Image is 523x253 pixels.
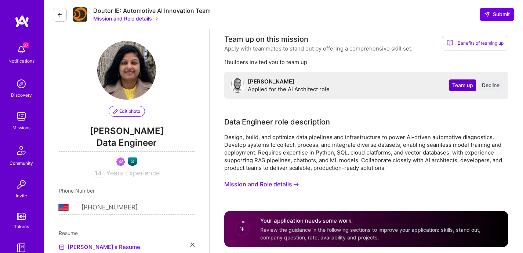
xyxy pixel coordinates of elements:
[442,36,508,51] div: Benefits of teaming up
[23,42,29,48] span: 37
[10,159,33,167] div: Community
[224,34,308,45] div: Team up on this mission
[482,82,500,89] span: Decline
[484,11,510,18] span: Submit
[14,77,29,91] img: discovery
[14,109,29,124] img: teamwork
[59,244,65,250] img: Resume
[116,157,125,166] img: Been on Mission
[484,11,490,17] i: icon SendLight
[12,124,30,131] div: Missions
[452,82,473,89] span: Team up
[16,192,27,200] div: Invite
[93,15,158,22] button: Mission and Role details →
[11,91,32,99] div: Discovery
[17,213,26,220] img: tokens
[57,12,63,18] i: icon LeftArrowDark
[73,7,87,22] img: Company Logo
[224,58,508,66] div: 1 builders invited you to team up
[59,137,195,152] span: Data Engineer
[15,15,29,28] img: logo
[248,78,294,85] strong: [PERSON_NAME]
[224,45,413,52] div: Apply with teammates to stand out by offering a comprehensive skill set.
[224,116,330,127] div: Data Engineer role description
[224,178,299,191] button: Mission and Role details →
[190,243,195,247] i: icon Close
[113,108,140,115] span: Edit photo
[113,109,118,114] i: icon PencilPurple
[12,142,30,159] img: Community
[97,41,156,100] img: User Avatar
[14,42,29,57] img: bell
[224,133,508,172] div: Design, build, and optimize data pipelines and infrastructure to power AI-driven automotive diagn...
[59,187,95,194] span: Phone Number
[81,197,195,218] input: +1 (000) 000-0000
[59,230,78,236] span: Resume
[59,243,140,252] a: [PERSON_NAME]'s Resume
[94,169,103,178] input: XX
[8,57,34,65] div: Notifications
[93,7,211,15] div: Doutor IE: Automotive AI Innovation Team
[59,126,195,137] span: [PERSON_NAME]
[447,40,453,46] i: icon BookOpen
[14,223,29,230] div: Tokens
[106,169,160,177] span: Years Experience
[260,217,500,224] h4: Your application needs some work.
[260,227,480,241] span: Review the guidance in the following sections to improve your application: skills, stand out, com...
[14,177,29,192] img: Invite
[230,78,245,93] img: Tamir Kedmi
[248,85,330,93] div: Applied for the AI Architect role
